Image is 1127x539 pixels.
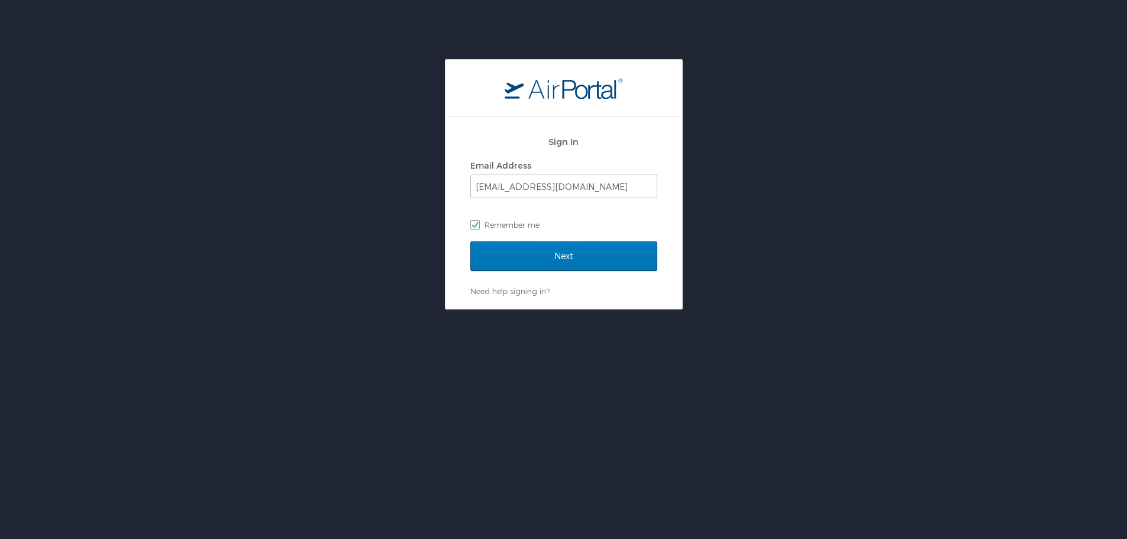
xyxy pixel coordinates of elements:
label: Email Address [470,160,531,170]
label: Remember me [470,216,657,234]
a: Need help signing in? [470,286,550,296]
input: Next [470,241,657,271]
h2: Sign In [470,135,657,149]
img: logo [505,78,623,99]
